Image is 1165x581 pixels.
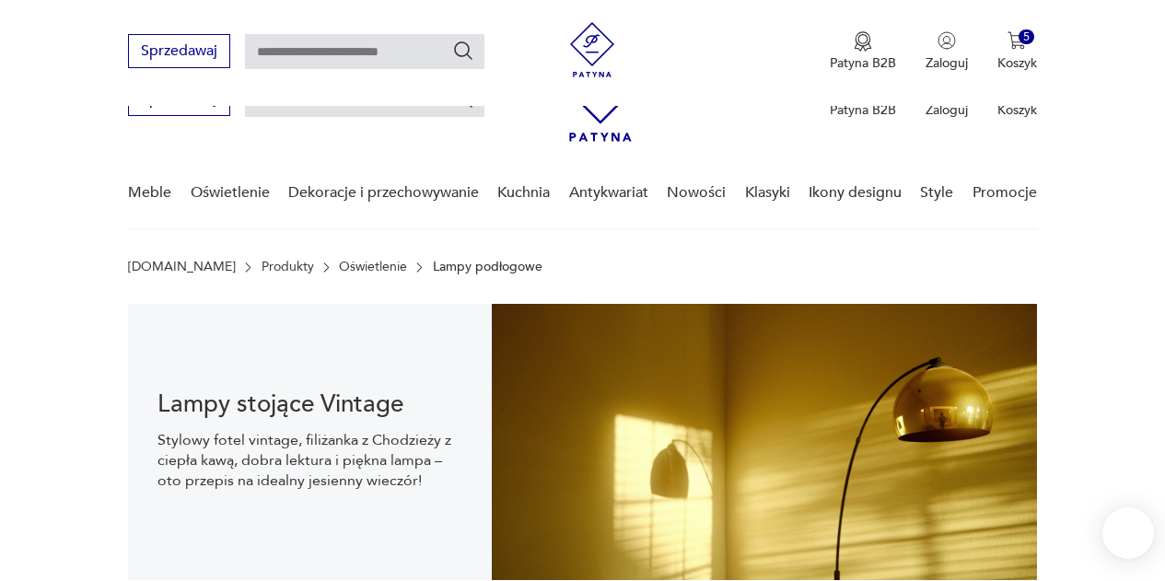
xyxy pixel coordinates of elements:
img: Ikona koszyka [1008,31,1026,50]
p: Zaloguj [926,54,968,72]
h1: Lampy stojące Vintage [157,393,462,415]
a: Meble [128,157,171,228]
a: Oświetlenie [191,157,270,228]
a: Ikony designu [809,157,902,228]
p: Lampy podłogowe [433,260,542,274]
a: [DOMAIN_NAME] [128,260,236,274]
a: Nowości [667,157,726,228]
button: Zaloguj [926,31,968,72]
a: Sprzedawaj [128,46,230,59]
p: Koszyk [997,54,1037,72]
p: Stylowy fotel vintage, filiżanka z Chodzieży z ciepła kawą, dobra lektura i piękna lampa – oto pr... [157,430,462,491]
a: Klasyki [745,157,790,228]
p: Patyna B2B [830,54,896,72]
img: Ikonka użytkownika [938,31,956,50]
a: Oświetlenie [339,260,407,274]
a: Kuchnia [497,157,550,228]
button: Szukaj [452,40,474,62]
a: Promocje [973,157,1037,228]
img: 10e6338538aad63f941a4120ddb6aaec.jpg [492,304,1037,580]
iframe: Smartsupp widget button [1102,507,1154,559]
p: Patyna B2B [830,101,896,119]
div: 5 [1019,29,1034,45]
a: Style [920,157,953,228]
button: Patyna B2B [830,31,896,72]
img: Patyna - sklep z meblami i dekoracjami vintage [565,22,620,77]
a: Ikona medaluPatyna B2B [830,31,896,72]
button: 5Koszyk [997,31,1037,72]
a: Antykwariat [569,157,648,228]
button: Sprzedawaj [128,34,230,68]
a: Produkty [262,260,314,274]
a: Dekoracje i przechowywanie [288,157,479,228]
img: Ikona medalu [854,31,872,52]
p: Zaloguj [926,101,968,119]
p: Koszyk [997,101,1037,119]
a: Sprzedawaj [128,94,230,107]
